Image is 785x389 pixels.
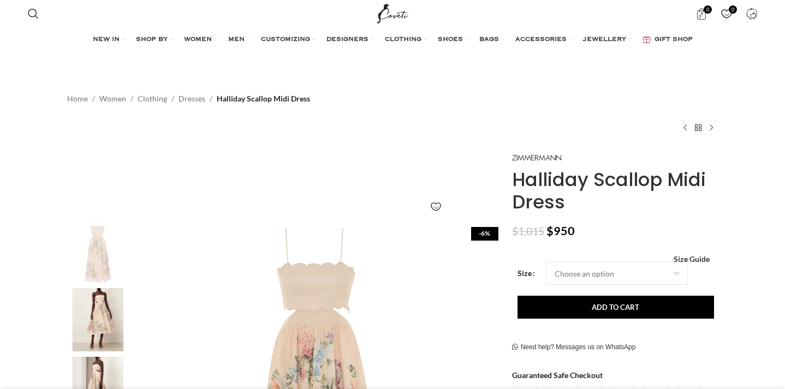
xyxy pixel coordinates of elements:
a: JEWELLERY [583,29,632,51]
a: Search [22,3,44,25]
span: $ [546,224,554,238]
a: Next product [705,121,718,134]
div: My Wishlist [715,3,738,25]
div: Main navigation [22,29,763,51]
span: SHOES [438,35,463,44]
a: Previous product [679,121,692,134]
span: WOMEN [184,35,212,44]
nav: Breadcrumb [67,93,310,105]
a: Site logo [374,8,411,17]
img: Zimmermann dresses [64,288,131,352]
button: Add to cart [518,296,714,319]
a: Home [67,93,88,105]
bdi: 950 [546,224,575,238]
a: Need help? Messages us on WhatsApp [512,343,636,352]
a: ACCESSORIES [515,29,572,51]
a: 0 [690,3,712,25]
a: SHOES [438,29,468,51]
a: Clothing [138,93,167,105]
a: WOMEN [184,29,217,51]
a: CLOTHING [385,29,427,51]
span: 0 [704,5,712,14]
span: CLOTHING [385,35,421,44]
a: BAGS [479,29,504,51]
span: -6% [471,227,498,240]
a: CUSTOMIZING [261,29,316,51]
span: Halliday Scallop Midi Dress [217,93,310,105]
strong: Guaranteed Safe Checkout [512,370,603,380]
h1: Halliday Scallop Midi Dress [512,169,718,213]
a: Dresses [179,93,205,105]
bdi: 1,015 [512,225,544,237]
span: $ [512,225,518,237]
a: Women [99,93,126,105]
span: MEN [228,35,245,44]
a: GIFT SHOP [643,29,693,51]
label: Size [518,267,535,279]
a: MEN [228,29,250,51]
a: 0 [715,3,738,25]
span: BAGS [479,35,499,44]
span: GIFT SHOP [655,35,693,44]
img: Zimmermann [512,155,561,161]
span: 0 [729,5,737,14]
span: CUSTOMIZING [261,35,310,44]
span: SHOP BY [136,35,168,44]
span: NEW IN [93,35,120,44]
img: Zimmermann dress [64,219,131,283]
a: SHOP BY [136,29,173,51]
span: DESIGNERS [326,35,368,44]
span: ACCESSORIES [515,35,567,44]
span: JEWELLERY [583,35,626,44]
a: NEW IN [93,29,125,51]
a: DESIGNERS [326,29,374,51]
img: GiftBag [643,36,651,43]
